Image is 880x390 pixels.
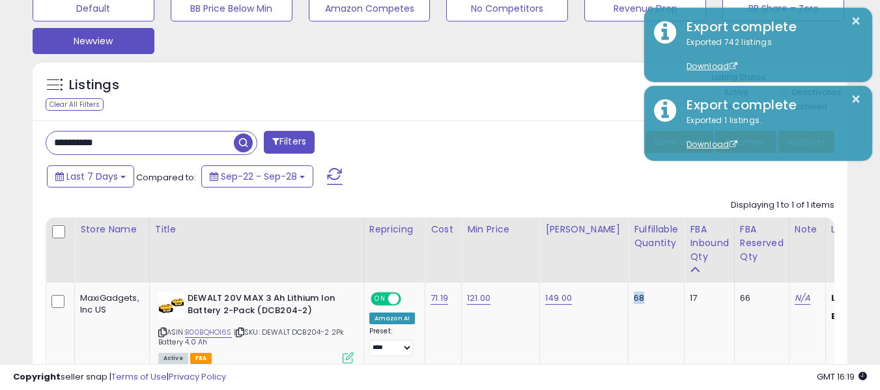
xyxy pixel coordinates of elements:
button: × [851,91,861,107]
a: N/A [795,292,810,305]
span: ON [372,294,388,305]
span: OFF [399,294,420,305]
div: Title [155,223,358,236]
div: 68 [634,292,674,304]
a: 71.19 [431,292,448,305]
div: MaxiGadgets, Inc US [80,292,139,316]
button: Newview [33,28,154,54]
div: ASIN: [158,292,354,362]
a: Download [687,139,737,150]
div: Min Price [467,223,534,236]
button: Last 7 Days [47,165,134,188]
a: B00BQHOI6S [185,327,232,338]
a: 121.00 [467,292,490,305]
span: 2025-10-6 16:19 GMT [817,370,867,383]
a: Download [687,61,737,72]
span: Last 7 Days [66,170,118,183]
b: DEWALT 20V MAX 3 Ah Lithium Ion Battery 2-Pack (DCB204-2) [188,292,346,320]
strong: Copyright [13,370,61,383]
span: Sep-22 - Sep-28 [221,170,297,183]
div: 17 [690,292,724,304]
button: × [851,13,861,29]
div: [PERSON_NAME] [545,223,623,236]
h5: Listings [69,76,119,94]
div: Cost [431,223,456,236]
div: Fulfillable Quantity [634,223,679,250]
span: Compared to: [136,171,196,184]
span: | SKU: DEWALT DCB204-2 2Pk Battery 4.0 Ah [158,327,344,346]
div: seller snap | | [13,371,226,383]
a: 149.00 [545,292,572,305]
div: Preset: [369,327,415,356]
button: Filters [264,131,315,154]
a: Terms of Use [111,370,167,383]
div: 66 [740,292,779,304]
div: Amazon AI [369,313,415,324]
div: Store Name [80,223,144,236]
div: Displaying 1 to 1 of 1 items [731,199,834,212]
div: Exported 1 listings. [677,115,862,151]
div: Exported 742 listings. [677,36,862,73]
div: FBA Reserved Qty [740,223,784,264]
div: Repricing [369,223,419,236]
button: Sep-22 - Sep-28 [201,165,313,188]
a: Privacy Policy [169,370,226,383]
div: FBA inbound Qty [690,223,729,264]
img: 41npVUyfJ0L._SL40_.jpg [158,292,184,318]
div: Clear All Filters [46,98,104,111]
div: Export complete [677,96,862,115]
div: Export complete [677,18,862,36]
div: Note [795,223,820,236]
